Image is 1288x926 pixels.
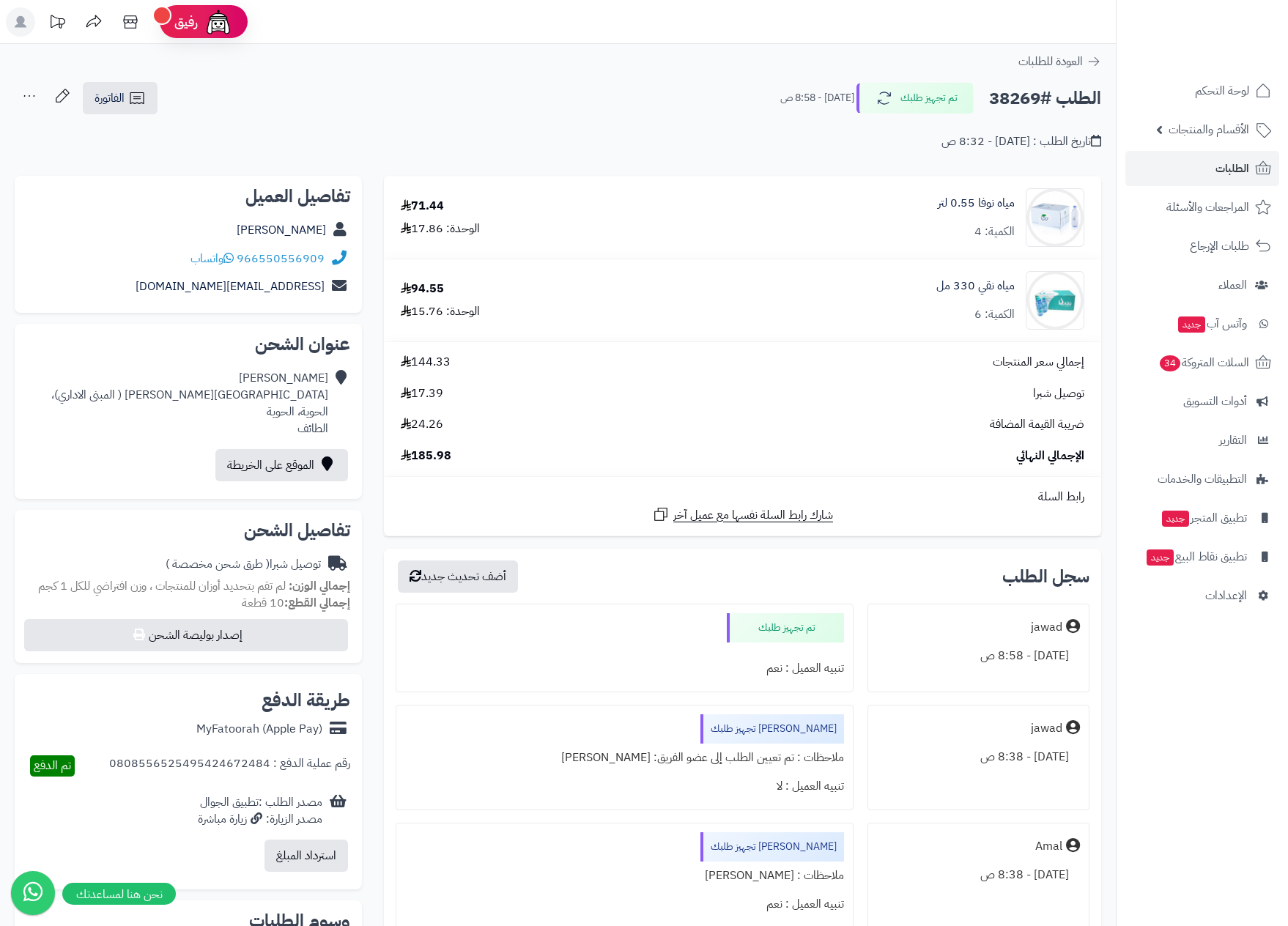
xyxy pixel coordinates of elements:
[938,195,1015,212] a: مياه نوفا 0.55 لتر
[1169,119,1249,140] span: الأقسام والمنتجات
[405,890,844,919] div: تنبيه العميل : نعم
[1031,720,1062,737] div: jawad
[38,577,286,595] span: لم تقم بتحديد أوزان للمنتجات ، وزن افتراضي للكل 1 كجم
[1026,188,1084,247] img: 377e01e795c5410466bb5d47573f5ca76f1-90x90.jpg
[1125,267,1279,303] a: العملاء
[1018,53,1083,70] span: العودة للطلبات
[83,82,158,114] a: الفاتورة
[198,811,322,828] div: مصدر الزيارة: زيارة مباشرة
[1188,41,1274,72] img: logo-2.png
[1161,508,1247,528] span: تطبيق المتجر
[51,370,328,437] div: [PERSON_NAME] [GEOGRAPHIC_DATA][PERSON_NAME] ( المبنى الاداري)، الحوية، الحوية الطائف
[1016,448,1084,464] span: الإجمالي النهائي
[405,744,844,772] div: ملاحظات : تم تعيين الطلب إلى عضو الفريق: [PERSON_NAME]
[1125,539,1279,574] a: تطبيق نقاط البيعجديد
[136,278,325,295] a: [EMAIL_ADDRESS][DOMAIN_NAME]
[109,755,350,777] div: رقم عملية الدفع : 0808556525495424672484
[190,250,234,267] a: واتساب
[1018,53,1101,70] a: العودة للطلبات
[1125,73,1279,108] a: لوحة التحكم
[1166,197,1249,218] span: المراجعات والأسئلة
[1125,151,1279,186] a: الطلبات
[989,84,1101,114] h2: الطلب #38269
[284,594,350,612] strong: إجمالي القطع:
[174,13,198,31] span: رفيق
[974,306,1015,323] div: الكمية: 6
[398,560,518,593] button: أضف تحديث جديد
[95,89,125,107] span: الفاتورة
[1125,190,1279,225] a: المراجعات والأسئلة
[1158,352,1249,373] span: السلات المتروكة
[26,336,350,353] h2: عنوان الشحن
[401,303,480,320] div: الوحدة: 15.76
[1125,462,1279,497] a: التطبيقات والخدمات
[1125,500,1279,536] a: تطبيق المتجرجديد
[405,654,844,683] div: تنبيه العميل : نعم
[1125,578,1279,613] a: الإعدادات
[1215,158,1249,179] span: الطلبات
[405,862,844,890] div: ملاحظات : [PERSON_NAME]
[1125,306,1279,341] a: وآتس آبجديد
[700,714,844,744] div: [PERSON_NAME] تجهيز طلبك
[34,757,71,774] span: تم الدفع
[1145,547,1247,567] span: تطبيق نقاط البيع
[1195,81,1249,101] span: لوحة التحكم
[242,594,350,612] small: 10 قطعة
[390,489,1095,505] div: رابط السلة
[1205,585,1247,606] span: الإعدادات
[1026,271,1084,330] img: 1664632052-%D8%AA%D9%86%D8%B2%D9%8A%D9%84%20(31)-90x90.jpg
[215,449,348,481] a: الموقع على الخريطة
[990,416,1084,433] span: ضريبة القيمة المضافة
[289,577,350,595] strong: إجمالي الوزن:
[1190,236,1249,256] span: طلبات الإرجاع
[1162,511,1189,527] span: جديد
[1035,838,1062,855] div: Amal
[673,507,833,524] span: شارك رابط السلة نفسها مع عميل آخر
[166,556,321,573] div: توصيل شبرا
[24,619,348,651] button: إصدار بوليصة الشحن
[877,642,1080,670] div: [DATE] - 8:58 ص
[204,7,233,37] img: ai-face.png
[198,794,322,828] div: مصدر الطلب :تطبيق الجوال
[1125,423,1279,458] a: التقارير
[700,832,844,862] div: [PERSON_NAME] تجهيز طلبك
[1183,391,1247,412] span: أدوات التسويق
[877,861,1080,889] div: [DATE] - 8:38 ص
[196,721,322,738] div: MyFatoorah (Apple Pay)
[237,250,325,267] a: 966550556909
[1219,430,1247,451] span: التقارير
[1033,385,1084,402] span: توصيل شبرا
[401,448,451,464] span: 185.98
[1125,229,1279,264] a: طلبات الإرجاع
[974,223,1015,240] div: الكمية: 4
[780,91,854,105] small: [DATE] - 8:58 ص
[262,692,350,709] h2: طريقة الدفع
[401,198,444,215] div: 71.44
[264,840,348,872] button: استرداد المبلغ
[401,281,444,297] div: 94.55
[1177,314,1247,334] span: وآتس آب
[1218,275,1247,295] span: العملاء
[1160,355,1180,371] span: 34
[1178,316,1205,333] span: جديد
[401,221,480,237] div: الوحدة: 17.86
[401,416,443,433] span: 24.26
[1031,619,1062,636] div: jawad
[26,188,350,205] h2: تفاصيل العميل
[877,743,1080,771] div: [DATE] - 8:38 ص
[405,772,844,801] div: تنبيه العميل : لا
[727,613,844,642] div: تم تجهيز طلبك
[401,354,451,371] span: 144.33
[401,385,443,402] span: 17.39
[1125,384,1279,419] a: أدوات التسويق
[936,278,1015,295] a: مياه نقي 330 مل
[856,83,974,114] button: تم تجهيز طلبك
[26,522,350,539] h2: تفاصيل الشحن
[237,221,326,239] a: [PERSON_NAME]
[1002,568,1089,585] h3: سجل الطلب
[941,133,1101,150] div: تاريخ الطلب : [DATE] - 8:32 ص
[652,505,833,524] a: شارك رابط السلة نفسها مع عميل آخر
[1125,345,1279,380] a: السلات المتروكة34
[1158,469,1247,489] span: التطبيقات والخدمات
